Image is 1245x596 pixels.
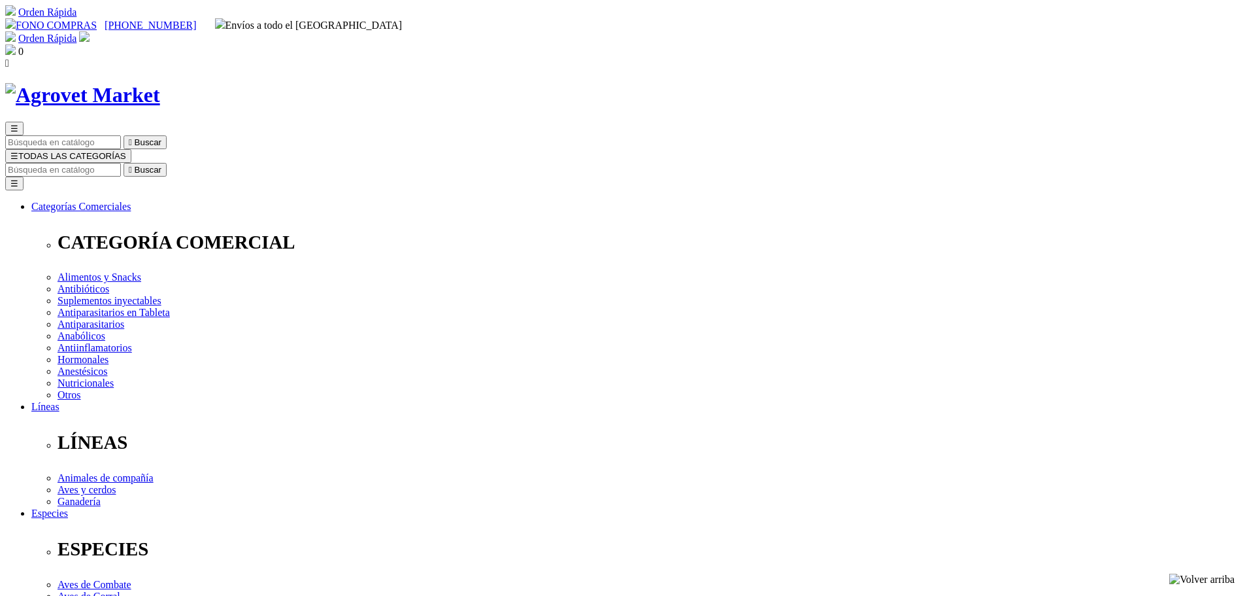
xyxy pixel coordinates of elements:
a: Acceda a su cuenta de cliente [79,33,90,44]
a: Líneas [31,401,59,412]
a: Antiparasitarios en Tableta [58,307,170,318]
a: Especies [31,508,68,519]
input: Buscar [5,135,121,149]
a: FONO COMPRAS [5,20,97,31]
button:  Buscar [124,135,167,149]
a: Otros [58,389,81,400]
span: 0 [18,46,24,57]
img: delivery-truck.svg [215,18,225,29]
button: ☰ [5,122,24,135]
a: Aves de Combate [58,579,131,590]
img: phone.svg [5,18,16,29]
img: Volver arriba [1169,574,1235,586]
a: Orden Rápida [18,33,76,44]
p: ESPECIES [58,538,1240,560]
p: LÍNEAS [58,432,1240,453]
p: CATEGORÍA COMERCIAL [58,232,1240,253]
a: Categorías Comerciales [31,201,131,212]
i:  [129,137,132,147]
span: Envíos a todo el [GEOGRAPHIC_DATA] [215,20,403,31]
a: Animales de compañía [58,472,154,483]
button: ☰TODAS LAS CATEGORÍAS [5,149,131,163]
a: Hormonales [58,354,108,365]
img: shopping-cart.svg [5,31,16,42]
a: Antibióticos [58,283,109,294]
img: shopping-bag.svg [5,44,16,55]
a: Anestésicos [58,366,107,377]
a: Anabólicos [58,330,105,342]
a: Suplementos inyectables [58,295,161,306]
button: ☰ [5,177,24,190]
img: user.svg [79,31,90,42]
a: Antiparasitarios [58,319,124,330]
a: Alimentos y Snacks [58,272,141,283]
a: Orden Rápida [18,7,76,18]
a: Antiinflamatorios [58,342,132,353]
a: Nutricionales [58,377,114,389]
a: Aves y cerdos [58,484,116,495]
a: [PHONE_NUMBER] [105,20,196,31]
span: ☰ [10,151,18,161]
img: Agrovet Market [5,83,160,107]
span: Buscar [135,165,161,175]
span: ☰ [10,124,18,133]
a: Ganadería [58,496,101,507]
span: Buscar [135,137,161,147]
i:  [5,58,9,69]
input: Buscar [5,163,121,177]
i:  [129,165,132,175]
img: shopping-cart.svg [5,5,16,16]
button:  Buscar [124,163,167,177]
